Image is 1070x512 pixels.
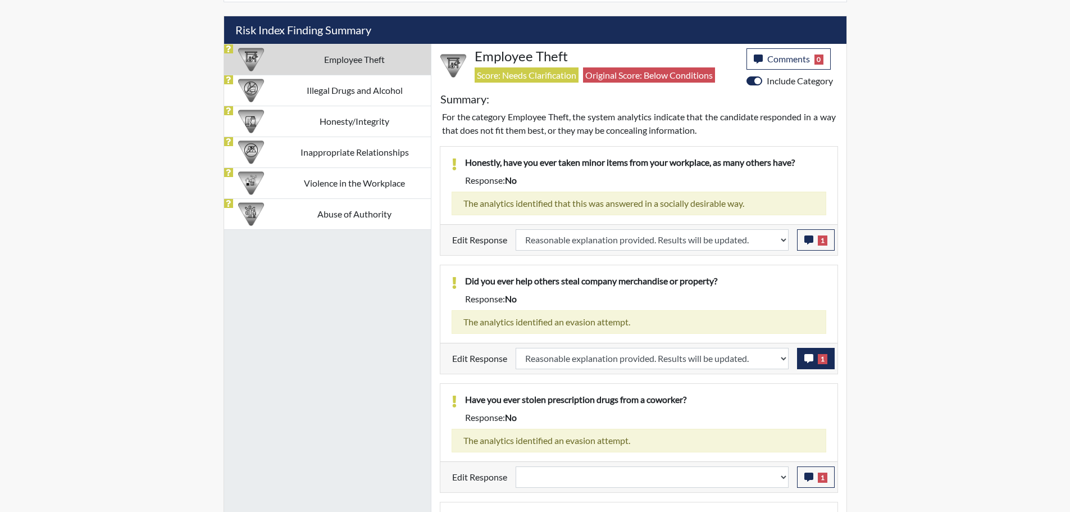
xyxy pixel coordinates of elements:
button: 1 [797,348,835,369]
img: CATEGORY%20ICON-12.0f6f1024.png [238,78,264,103]
div: The analytics identified an evasion attempt. [452,429,826,452]
h4: Employee Theft [475,48,738,65]
p: Honestly, have you ever taken minor items from your workplace, as many others have? [465,156,826,169]
span: no [505,293,517,304]
button: 1 [797,466,835,488]
label: Edit Response [452,348,507,369]
div: Response: [457,174,835,187]
div: Update the test taker's response, the change might impact the score [507,466,797,488]
span: Original Score: Below Conditions [583,67,715,83]
td: Employee Theft [279,44,431,75]
img: CATEGORY%20ICON-11.a5f294f4.png [238,108,264,134]
button: Comments0 [746,48,831,70]
div: Update the test taker's response, the change might impact the score [507,229,797,251]
td: Inappropriate Relationships [279,137,431,167]
h5: Summary: [440,92,489,106]
span: 1 [818,473,827,483]
div: Response: [457,292,835,306]
label: Edit Response [452,466,507,488]
p: For the category Employee Theft, the system analytics indicate that the candidate responded in a ... [442,110,836,137]
span: Score: Needs Clarification [475,67,579,83]
span: no [505,175,517,185]
td: Abuse of Authority [279,198,431,229]
button: 1 [797,229,835,251]
td: Violence in the Workplace [279,167,431,198]
span: no [505,412,517,423]
td: Illegal Drugs and Alcohol [279,75,431,106]
div: The analytics identified that this was answered in a socially desirable way. [452,192,826,215]
div: The analytics identified an evasion attempt. [452,310,826,334]
span: 1 [818,235,827,246]
p: Did you ever help others steal company merchandise or property? [465,274,826,288]
span: 0 [814,55,824,65]
img: CATEGORY%20ICON-07.58b65e52.png [238,47,264,73]
img: CATEGORY%20ICON-14.139f8ef7.png [238,139,264,165]
label: Edit Response [452,229,507,251]
div: Update the test taker's response, the change might impact the score [507,348,797,369]
p: Have you ever stolen prescription drugs from a coworker? [465,393,826,406]
img: CATEGORY%20ICON-26.eccbb84f.png [238,170,264,196]
label: Include Category [767,74,833,88]
h5: Risk Index Finding Summary [224,16,846,44]
div: Response: [457,411,835,424]
td: Honesty/Integrity [279,106,431,137]
span: Comments [767,53,810,64]
span: 1 [818,354,827,364]
img: CATEGORY%20ICON-01.94e51fac.png [238,201,264,227]
img: CATEGORY%20ICON-07.58b65e52.png [440,53,466,79]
